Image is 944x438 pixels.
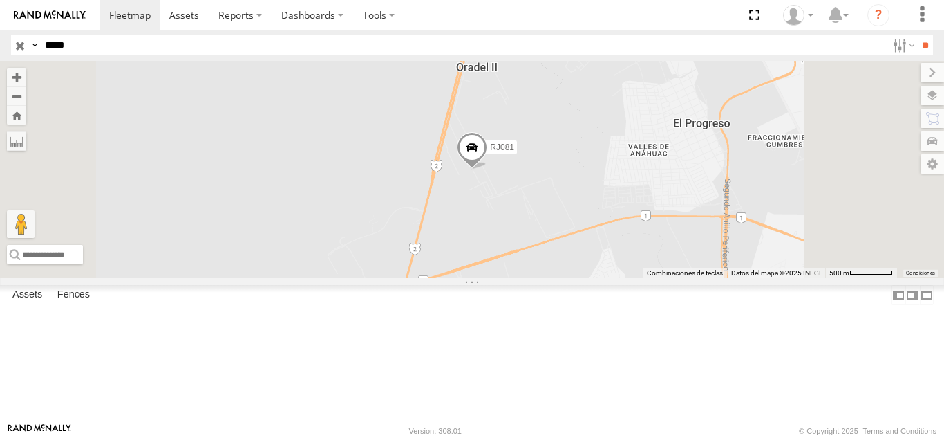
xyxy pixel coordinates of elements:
[921,154,944,174] label: Map Settings
[6,286,49,305] label: Assets
[14,10,86,20] img: rand-logo.svg
[647,268,723,278] button: Combinaciones de teclas
[7,86,26,106] button: Zoom out
[920,285,934,305] label: Hide Summary Table
[409,427,462,435] div: Version: 308.01
[799,427,936,435] div: © Copyright 2025 -
[7,68,26,86] button: Zoom in
[887,35,917,55] label: Search Filter Options
[7,210,35,238] button: Arrastra el hombrecito naranja al mapa para abrir Street View
[29,35,40,55] label: Search Query
[8,424,71,438] a: Visit our Website
[905,285,919,305] label: Dock Summary Table to the Right
[7,131,26,151] label: Measure
[50,286,97,305] label: Fences
[867,4,889,26] i: ?
[490,143,514,152] span: RJ081
[778,5,818,26] div: Taylete Medina
[863,427,936,435] a: Terms and Conditions
[731,269,821,277] span: Datos del mapa ©2025 INEGI
[825,268,897,278] button: Escala del mapa: 500 m por 59 píxeles
[891,285,905,305] label: Dock Summary Table to the Left
[906,270,935,275] a: Condiciones (se abre en una nueva pestaña)
[7,106,26,125] button: Zoom Home
[829,269,849,277] span: 500 m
